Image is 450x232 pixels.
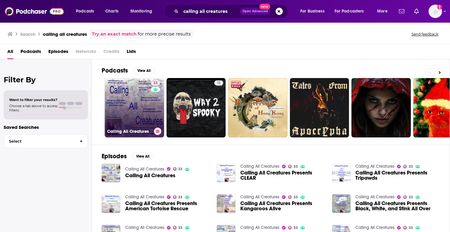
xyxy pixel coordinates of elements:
h2: Episodes [102,152,127,160]
img: Calling All Creatures Presents Black, White, and Stink All Over [332,194,351,213]
h3: calling all creatures [43,31,87,37]
h3: Calling All Creatures [107,129,152,134]
a: 13 [167,78,226,137]
a: 33 [288,226,298,230]
span: 33 [294,196,298,199]
a: 33 [151,80,160,85]
a: Calling All Creatures [355,225,395,230]
span: Podcasts [76,7,94,16]
a: Calling All Creatures [125,225,164,230]
button: View All [133,67,155,74]
span: 33 [294,226,298,229]
a: All [7,47,13,59]
span: 33 [409,226,413,229]
a: Calling All Creatures Presents Kangaroos Alive [240,201,325,211]
span: Want to filter your results? [9,98,58,102]
a: Calling All Creatures Presents CLEAR [240,170,325,181]
button: open menu [126,6,160,16]
a: Charts [101,6,122,16]
span: Monitoring [130,7,152,16]
span: 33 [178,226,182,229]
span: for more precise results [138,31,191,38]
a: 33 [403,165,413,168]
svg: Add a profile image [437,5,442,9]
span: New [259,4,270,9]
a: Show notifications dropdown [396,6,407,17]
a: Show notifications dropdown [412,6,421,17]
span: 33 [153,80,158,86]
span: Networks [76,47,96,59]
img: Calling All Creatures Presents American Tortoise Rescue [102,194,120,213]
span: 33 [178,168,182,170]
span: For Podcasters [335,7,364,16]
a: Calling All Creatures Presents Tripawds [355,170,440,181]
span: Calling All Creatures Presents Black, White, and Stink All Over [355,201,440,211]
div: Search podcasts, credits, & more... [170,4,294,18]
span: 13 [217,80,221,86]
span: Logged in as careycifranic [429,5,442,18]
h2: Podcasts [102,67,128,74]
span: Select [4,139,75,143]
button: open menu [72,6,102,16]
span: For Business [300,7,324,16]
span: 33 [409,196,413,199]
a: Calling All Creatures [125,173,175,178]
a: 33 [173,167,183,171]
button: View All [132,153,154,160]
p: Saved Searches [4,124,88,130]
button: open menu [373,6,395,16]
button: Show profile menu [429,5,442,18]
a: Lists [127,47,136,59]
span: 33 [409,165,413,168]
a: Calling All Creatures [355,194,395,200]
a: Calling All Creatures [240,194,279,200]
span: Credits [103,47,119,59]
span: Charts [105,7,118,16]
a: 13 [214,80,223,85]
span: 33 [294,165,298,168]
a: Episodes [48,47,68,59]
button: open menu [331,6,373,16]
span: Open Advanced [242,10,268,13]
img: Calling All Creatures Presents Tripawds [332,164,351,182]
img: Calling All Creatures [102,164,120,182]
img: Calling All Creatures Presents CLEAR [217,164,235,182]
img: User Profile [429,5,442,18]
h2: Filter By [4,75,88,84]
a: 33 [403,195,413,199]
a: EpisodesView All [102,152,154,160]
a: Try an exact match [92,31,137,38]
a: Calling All Creatures [240,164,279,169]
a: 33 [403,226,413,230]
img: Calling All Creatures Presents Kangaroos Alive [217,194,235,213]
h3: Search [20,31,36,37]
img: Podchaser - Follow, Share and Rate Podcasts [5,6,64,17]
button: open menu [296,6,332,16]
a: Calling All Creatures [240,225,279,230]
a: 33 [288,165,298,168]
span: 33 [178,196,182,199]
span: More [377,7,388,16]
a: Podcasts [21,47,41,59]
a: Calling All Creatures Presents American Tortoise Rescue [125,201,210,211]
a: 33 [173,226,183,230]
button: Send feedback [410,32,440,37]
a: PodcastsView All [102,67,155,74]
input: Search podcasts, credits, & more... [181,6,240,16]
a: 33 [288,195,298,199]
a: 33 [173,195,183,199]
a: Calling All Creatures [125,194,164,200]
